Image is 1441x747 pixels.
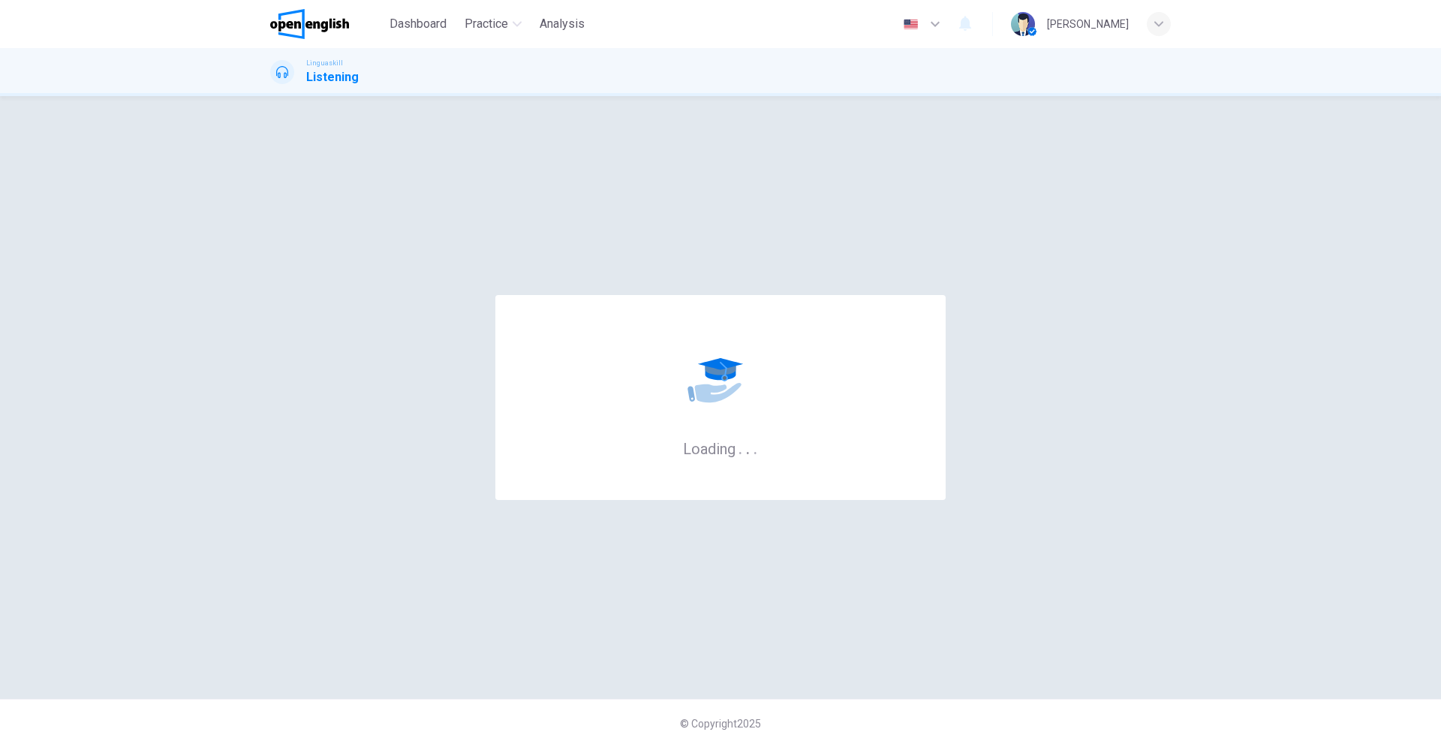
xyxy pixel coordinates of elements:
[384,11,453,38] button: Dashboard
[1047,15,1129,33] div: [PERSON_NAME]
[270,9,349,39] img: OpenEnglish logo
[901,19,920,30] img: en
[683,438,758,458] h6: Loading
[540,15,585,33] span: Analysis
[270,9,384,39] a: OpenEnglish logo
[306,68,359,86] h1: Listening
[745,435,751,459] h6: .
[465,15,508,33] span: Practice
[534,11,591,38] button: Analysis
[738,435,743,459] h6: .
[680,718,761,730] span: © Copyright 2025
[753,435,758,459] h6: .
[1011,12,1035,36] img: Profile picture
[459,11,528,38] button: Practice
[390,15,447,33] span: Dashboard
[306,58,343,68] span: Linguaskill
